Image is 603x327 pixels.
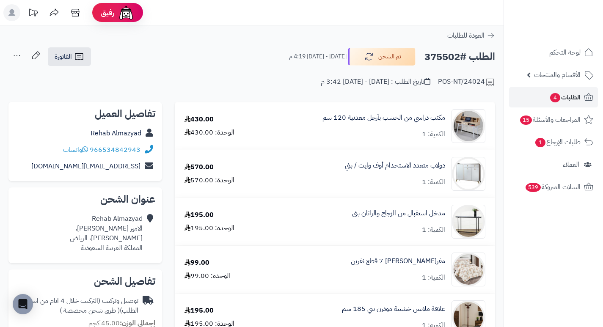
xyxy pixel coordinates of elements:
a: مفر[PERSON_NAME] 7 قطع نفرين [351,256,445,266]
span: طلبات الإرجاع [534,136,581,148]
a: الفاتورة [48,47,91,66]
a: تحديثات المنصة [22,4,44,23]
a: واتساب [63,145,88,155]
a: علاقة ملابس خشبية مودرن بني 185 سم [342,304,445,314]
span: ( طرق شحن مخصصة ) [60,305,120,316]
a: الطلبات4 [509,87,598,107]
a: Rehab Almazyad [91,128,141,138]
a: العودة للطلبات [447,30,495,41]
a: 966534842943 [90,145,140,155]
div: الكمية: 1 [422,129,445,139]
span: المراجعات والأسئلة [519,114,581,126]
h2: تفاصيل الشحن [15,276,155,286]
div: توصيل وتركيب (التركيب خلال 4 ايام من استلام الطلب) [15,296,138,316]
a: مكتب دراسي من الخشب بأرجل معدنية 120 سم [322,113,445,123]
h2: تفاصيل العميل [15,109,155,119]
a: طلبات الإرجاع1 [509,132,598,152]
div: الكمية: 1 [422,177,445,187]
a: [EMAIL_ADDRESS][DOMAIN_NAME] [31,161,140,171]
div: Open Intercom Messenger [13,294,33,314]
div: 195.00 [184,210,214,220]
a: دولاب متعدد الاستخدام أوف وايت / بني [345,161,445,170]
img: logo-2.png [545,20,595,38]
img: 1752908587-1-90x90.jpg [452,253,485,286]
h2: عنوان الشحن [15,194,155,204]
img: 1690700190-1678884573-110111010033-550x550-90x90.jpg [452,109,485,143]
a: لوحة التحكم [509,42,598,63]
div: 195.00 [184,306,214,316]
small: [DATE] - [DATE] 4:19 م [289,52,347,61]
span: العملاء [563,159,579,170]
div: POS-NT/24024 [438,77,495,87]
img: 1751870840-1-90x90.jpg [452,205,485,239]
img: 1716214329-110113010069-90x90.jpg [452,157,485,191]
div: الوحدة: 570.00 [184,176,234,185]
button: تم الشحن [348,48,416,66]
div: الكمية: 1 [422,273,445,283]
span: 4 [550,93,560,102]
span: السلات المتروكة [525,181,581,193]
a: المراجعات والأسئلة15 [509,110,598,130]
div: 570.00 [184,162,214,172]
span: رفيق [101,8,114,18]
span: العودة للطلبات [447,30,485,41]
h2: الطلب #375502 [424,48,495,66]
span: الأقسام والمنتجات [534,69,581,81]
div: الوحدة: 430.00 [184,128,234,137]
img: ai-face.png [118,4,135,21]
div: الكمية: 1 [422,225,445,235]
a: العملاء [509,154,598,175]
div: 99.00 [184,258,209,268]
div: 430.00 [184,115,214,124]
span: 15 [520,115,532,125]
span: لوحة التحكم [549,47,581,58]
a: مدخل استقبال من الزجاج والراتان بني [352,209,445,218]
span: 539 [526,183,541,192]
div: Rehab Almazyad الامير [PERSON_NAME]، [PERSON_NAME]، الرياض المملكة العربية السعودية [70,214,143,253]
a: السلات المتروكة539 [509,177,598,197]
div: تاريخ الطلب : [DATE] - [DATE] 3:42 م [321,77,430,87]
div: الوحدة: 99.00 [184,271,230,281]
span: الفاتورة [55,52,72,62]
span: الطلبات [549,91,581,103]
div: الوحدة: 195.00 [184,223,234,233]
span: 1 [535,138,545,147]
